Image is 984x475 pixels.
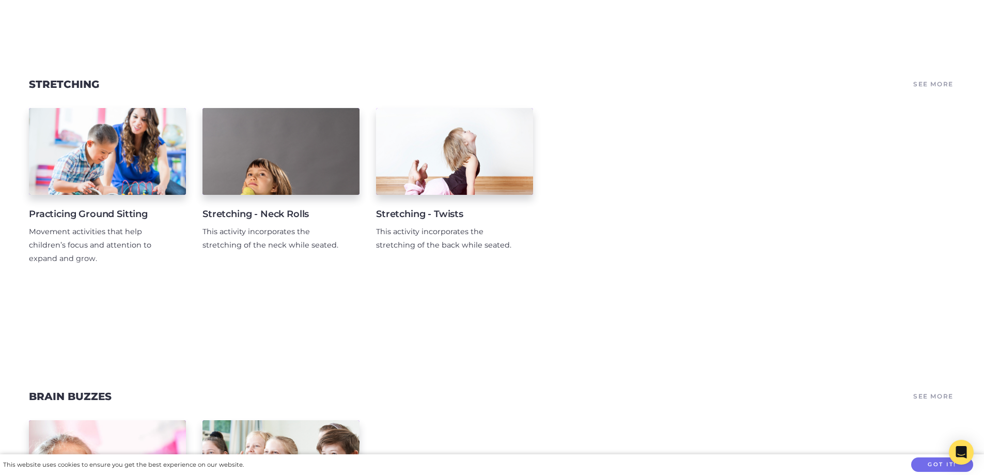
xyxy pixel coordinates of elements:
[376,207,517,221] h4: Stretching - Twists
[3,459,244,470] div: This website uses cookies to ensure you get the best experience on our website.
[29,108,186,307] a: Practicing Ground Sitting Movement activities that help children’s focus and attention to expand ...
[202,108,360,307] a: Stretching - Neck Rolls This activity incorporates the stretching of the neck while seated.
[29,225,169,266] p: Movement activities that help children’s focus and attention to expand and grow.
[912,77,955,91] a: See More
[202,207,343,221] h4: Stretching - Neck Rolls
[29,207,169,221] h4: Practicing Ground Sitting
[202,225,343,252] p: This activity incorporates the stretching of the neck while seated.
[376,108,533,307] a: Stretching - Twists This activity incorporates the stretching of the back while seated.
[376,225,517,252] p: This activity incorporates the stretching of the back while seated.
[911,457,973,472] button: Got it!
[949,440,974,465] div: Open Intercom Messenger
[29,78,99,90] a: Stretching
[912,389,955,404] a: See More
[29,390,112,403] a: Brain Buzzes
